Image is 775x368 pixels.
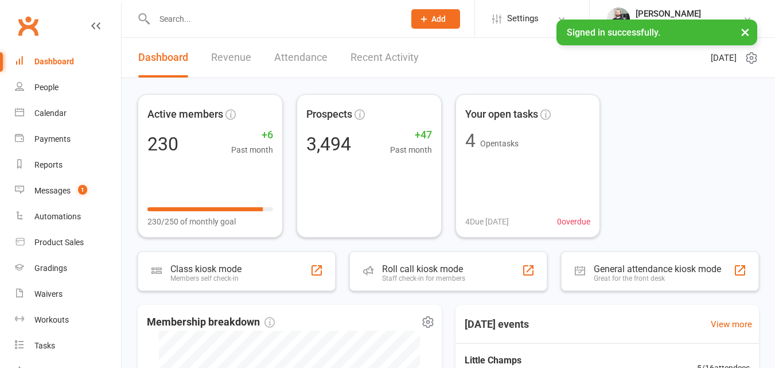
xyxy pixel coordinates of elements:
span: Prospects [306,106,352,123]
div: [PERSON_NAME] [636,9,743,19]
div: Messages [34,186,71,195]
div: Workouts [34,315,69,324]
div: 230 [147,135,178,153]
div: 3,494 [306,135,351,153]
span: 4 Due [DATE] [465,215,509,228]
div: 4 [465,131,476,150]
span: Your open tasks [465,106,538,123]
div: Calendar [34,109,67,118]
span: Past month [231,144,273,156]
div: Staff check-in for members [382,274,465,282]
div: Tasks [34,341,55,350]
span: 230/250 of monthly goal [147,215,236,228]
a: Waivers [15,281,121,307]
a: Workouts [15,307,121,333]
a: Automations [15,204,121,230]
span: Active members [147,106,223,123]
img: thumb_image1616261423.png [607,7,630,30]
span: Settings [507,6,539,32]
span: [DATE] [711,51,737,65]
a: Revenue [211,38,251,78]
div: Class kiosk mode [170,264,242,274]
a: Dashboard [138,38,188,78]
div: General attendance kiosk mode [594,264,721,274]
span: Past month [390,144,432,156]
span: Add [431,14,446,24]
a: Payments [15,126,121,152]
span: 1 [78,185,87,195]
div: Roll call kiosk mode [382,264,465,274]
a: Calendar [15,100,121,126]
a: View more [711,317,752,331]
a: Product Sales [15,230,121,255]
a: Reports [15,152,121,178]
span: +6 [231,127,273,144]
div: Dashboard [34,57,74,66]
span: +47 [390,127,432,144]
div: Gradings [34,264,67,273]
a: Messages 1 [15,178,121,204]
a: Clubworx [14,11,42,40]
div: Payments [34,134,71,144]
div: Premier Martial Arts Essex Ltd [636,19,743,29]
span: Signed in successfully. [567,27,660,38]
div: Waivers [34,289,63,299]
a: Tasks [15,333,121,359]
div: Automations [34,212,81,221]
span: 0 overdue [557,215,590,228]
a: Gradings [15,255,121,281]
a: Recent Activity [350,38,419,78]
button: Add [411,9,460,29]
a: Dashboard [15,49,121,75]
div: Product Sales [34,238,84,247]
button: × [735,20,755,44]
a: People [15,75,121,100]
div: People [34,83,59,92]
div: Great for the front desk [594,274,721,282]
span: Open tasks [480,139,519,148]
input: Search... [151,11,396,27]
h3: [DATE] events [455,314,538,335]
div: Members self check-in [170,274,242,282]
span: Membership breakdown [147,314,275,331]
div: Reports [34,160,63,169]
a: Attendance [274,38,328,78]
span: Little Champs [465,353,635,368]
